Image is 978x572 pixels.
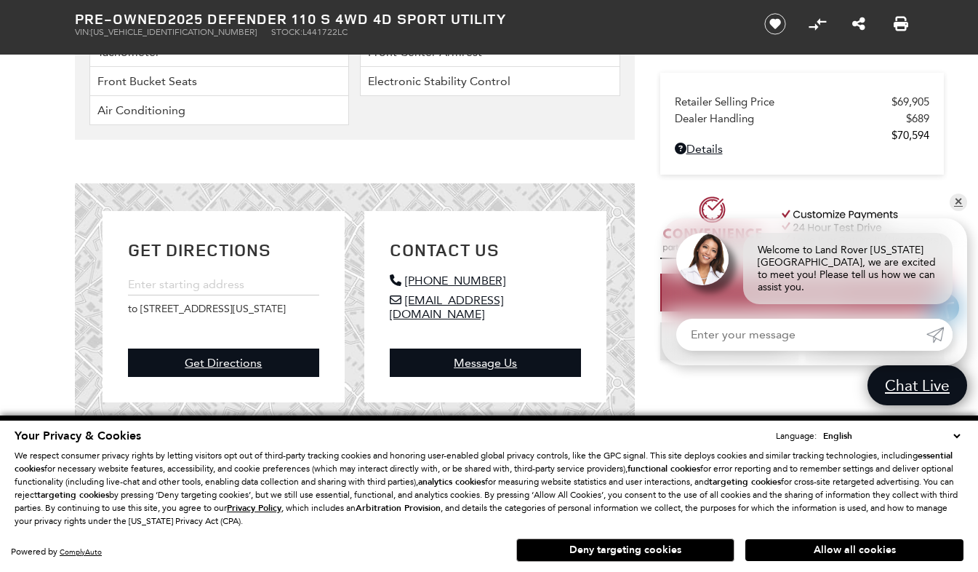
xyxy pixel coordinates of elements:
a: Dealer Handling $689 [675,112,929,125]
li: Front Bucket Seats [89,67,350,96]
span: Chat Live [878,376,957,395]
li: Electronic Stability Control [360,67,620,96]
div: Welcome to Land Rover [US_STATE][GEOGRAPHIC_DATA], we are excited to meet you! Please tell us how... [743,233,953,304]
div: Language: [776,432,817,440]
a: $70,594 [675,129,929,142]
a: Get Directions [128,349,319,377]
p: to [STREET_ADDRESS][US_STATE] [128,303,319,315]
button: Allow all cookies [745,539,963,561]
span: $689 [906,112,929,125]
a: Share this Pre-Owned 2025 Defender 110 S 4WD 4D Sport Utility [852,15,865,33]
span: [US_VEHICLE_IDENTIFICATION_NUMBER] [91,27,257,37]
h2: Get Directions [128,237,319,263]
u: Privacy Policy [227,502,281,514]
span: $70,594 [891,129,929,142]
a: [EMAIL_ADDRESS][DOMAIN_NAME] [390,293,581,321]
input: Enter your message [676,319,926,351]
span: VIN: [75,27,91,37]
input: Enter starting address [128,274,319,295]
strong: targeting cookies [37,489,109,501]
a: Submit [926,319,953,351]
select: Language Select [819,429,963,443]
li: Air Conditioning [89,96,350,125]
a: Chat Live [867,365,967,405]
h2: Contact Us [390,237,581,263]
span: L441722LC [302,27,348,37]
span: Stock: [271,27,302,37]
a: Instant Trade Value [660,322,798,360]
a: Message Us [390,349,581,377]
a: Start Your Deal [660,274,944,311]
span: Dealer Handling [675,112,906,125]
strong: functional cookies [628,463,700,474]
a: Retailer Selling Price $69,905 [675,95,929,108]
button: Save vehicle [759,12,791,36]
span: Retailer Selling Price [675,95,891,108]
a: ComplyAuto [60,547,102,557]
img: Agent profile photo [676,233,729,285]
span: $69,905 [891,95,929,108]
strong: Arbitration Provision [356,502,441,514]
button: Deny targeting cookies [516,539,734,562]
strong: Pre-Owned [75,9,168,28]
button: Compare Vehicle [806,13,828,35]
a: Print this Pre-Owned 2025 Defender 110 S 4WD 4D Sport Utility [894,15,908,33]
span: Your Privacy & Cookies [15,428,141,444]
a: Details [675,142,929,156]
p: We respect consumer privacy rights by letting visitors opt out of third-party tracking cookies an... [15,449,963,528]
h1: 2025 Defender 110 S 4WD 4D Sport Utility [75,11,740,27]
strong: targeting cookies [709,476,781,488]
strong: analytics cookies [418,476,485,488]
a: [PHONE_NUMBER] [390,274,581,287]
div: Powered by [11,547,102,557]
